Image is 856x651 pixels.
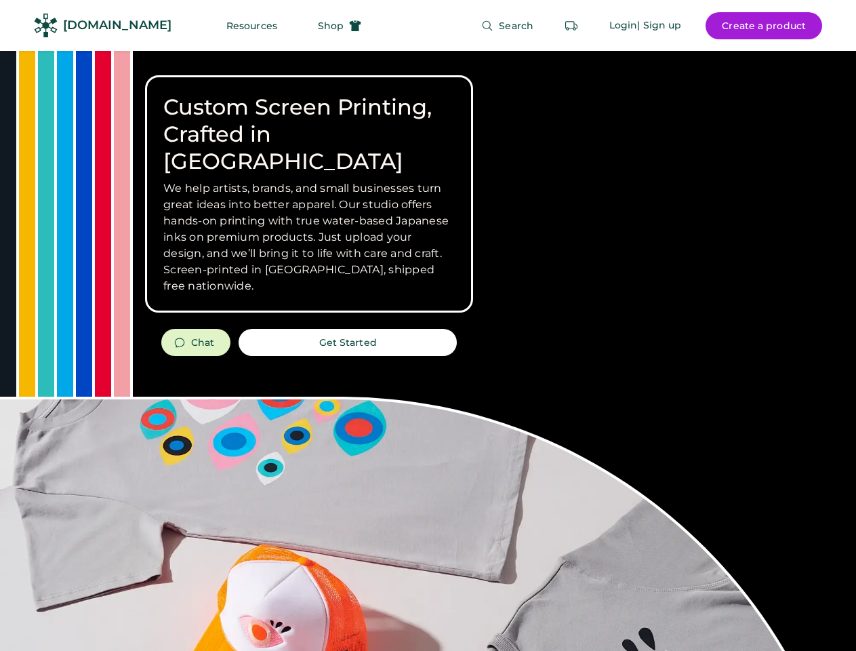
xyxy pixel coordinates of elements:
[210,12,293,39] button: Resources
[163,180,455,294] h3: We help artists, brands, and small businesses turn great ideas into better apparel. Our studio of...
[637,19,681,33] div: | Sign up
[161,329,230,356] button: Chat
[63,17,171,34] div: [DOMAIN_NAME]
[706,12,822,39] button: Create a product
[302,12,378,39] button: Shop
[465,12,550,39] button: Search
[163,94,455,175] h1: Custom Screen Printing, Crafted in [GEOGRAPHIC_DATA]
[499,21,533,31] span: Search
[239,329,457,356] button: Get Started
[318,21,344,31] span: Shop
[609,19,638,33] div: Login
[34,14,58,37] img: Rendered Logo - Screens
[558,12,585,39] button: Retrieve an order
